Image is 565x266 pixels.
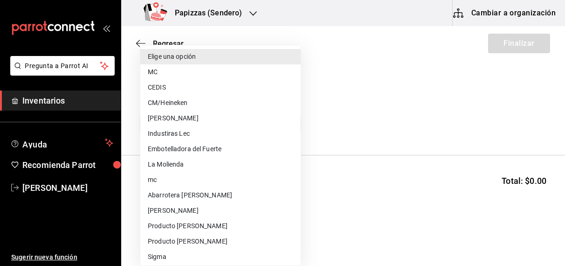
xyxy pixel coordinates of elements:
[140,203,301,218] li: [PERSON_NAME]
[140,95,301,111] li: CM/Heineken
[140,234,301,249] li: Producto [PERSON_NAME]
[140,49,301,64] li: Elige una opción
[140,141,301,157] li: Embotelladora del Fuerte
[140,218,301,234] li: Producto [PERSON_NAME]
[140,64,301,80] li: MC
[140,126,301,141] li: Industiras Lec
[140,188,301,203] li: Abarrotera [PERSON_NAME]
[140,249,301,265] li: Sigma
[140,172,301,188] li: mc
[140,157,301,172] li: La Molienda
[140,111,301,126] li: [PERSON_NAME]
[140,80,301,95] li: CEDIS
